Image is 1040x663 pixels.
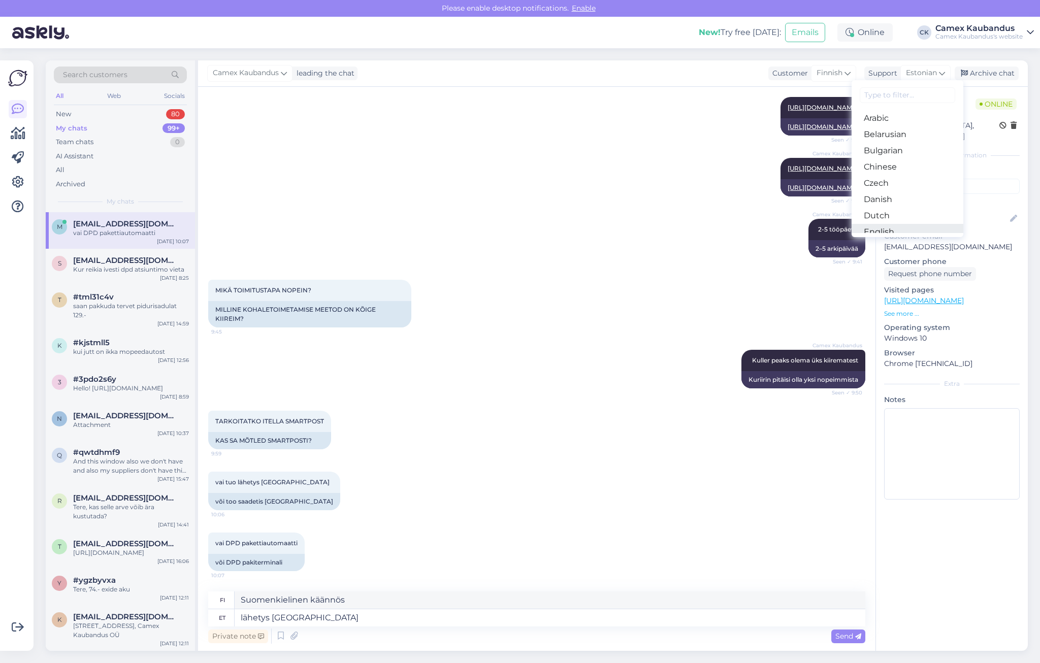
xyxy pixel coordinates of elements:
div: saan pakkuda tervet pidurisadulat 129.- [73,302,189,320]
p: Windows 10 [884,333,1020,344]
span: Finnish [817,68,842,79]
div: või too saadetis [GEOGRAPHIC_DATA] [208,493,340,510]
div: [DATE] 8:25 [160,274,189,282]
span: Online [976,98,1017,110]
p: Customer phone [884,256,1020,267]
a: [URL][DOMAIN_NAME] [788,104,858,111]
textarea: Suomenkielinen käännös [235,591,865,609]
p: Operating system [884,322,1020,333]
span: Seen ✓ 9:40 [824,197,862,205]
span: 10:06 [211,511,249,518]
span: s [58,259,61,267]
div: [DATE] 8:59 [160,393,189,401]
div: fi [220,591,225,609]
span: 10:07 [211,572,249,579]
a: [URL][DOMAIN_NAME] [788,164,858,172]
div: And this window also we don't have and also my suppliers don't have this window [73,457,189,475]
a: [URL][DOMAIN_NAME] [884,296,964,305]
a: Czech [852,175,963,191]
div: [DATE] 12:11 [160,594,189,602]
div: Archived [56,179,85,189]
span: Camex Kaubandus [812,150,862,157]
div: Tere, 74.- exide aku [73,585,189,594]
p: See more ... [884,309,1020,318]
input: Type to filter... [860,87,955,103]
div: [DATE] 10:37 [157,429,189,437]
div: leading the chat [292,68,354,79]
span: simaitistadas08@gmail.com [73,256,179,265]
span: #kjstmll5 [73,338,110,347]
div: My chats [56,123,87,134]
div: Team chats [56,137,93,147]
span: Seen ✓ 9:50 [824,389,862,396]
span: Camex Kaubandus [213,68,279,79]
p: Chrome [TECHNICAL_ID] [884,358,1020,369]
div: Camex Kaubandus's website [935,32,1023,41]
p: [EMAIL_ADDRESS][DOMAIN_NAME] [884,242,1020,252]
div: Private note [208,629,268,643]
div: 2–5 arkipäivää [808,240,865,257]
span: k [57,342,62,349]
div: Extra [884,379,1020,388]
div: CK [917,25,931,40]
div: [DATE] 10:07 [157,238,189,245]
span: n [57,415,62,422]
span: MIKÄ TOIMITUSTAPA NOPEIN? [215,286,311,294]
span: kalvis.lusis@gmail.com [73,612,179,621]
a: Bulgarian [852,143,963,159]
span: m [57,223,62,230]
span: raknor@mail.ee [73,493,179,503]
div: Try free [DATE]: [699,26,781,39]
span: Send [835,632,861,641]
span: nev-irina@mail.ru [73,411,179,420]
span: tetrisnorma@mail.ru [73,539,179,548]
b: New! [699,27,721,37]
div: AI Assistant [56,151,93,161]
span: #qwtdhmf9 [73,448,120,457]
div: vai DPD pakettiautomaatti [73,228,189,238]
span: My chats [107,197,134,206]
span: Enable [569,4,599,13]
span: vai tuo lähetys [GEOGRAPHIC_DATA] [215,478,330,486]
a: Arabic [852,110,963,126]
span: TARKOITATKO ITELLA SMARTPOST [215,417,324,425]
span: #tml31c4v [73,292,114,302]
span: r [57,497,62,505]
div: Online [837,23,893,42]
p: Notes [884,394,1020,405]
div: Request phone number [884,267,976,281]
span: 9:45 [211,328,249,336]
span: t [58,543,61,550]
span: 3 [58,378,61,386]
span: Kuller peaks olema üks kiirematest [752,356,858,364]
div: [STREET_ADDRESS], Camex Kaubandus OÜ [73,621,189,640]
div: All [54,89,66,103]
div: Support [864,68,897,79]
div: [DATE] 14:41 [158,521,189,528]
div: KAS SA MÕTLED SMARTPOSTI? [208,432,331,449]
div: või DPD pakiterminali [208,554,305,571]
a: [URL][DOMAIN_NAME] [788,123,858,130]
div: [DATE] 15:47 [157,475,189,483]
div: Attachment [73,420,189,429]
span: q [57,451,62,459]
span: Seen ✓ 9:40 [824,136,862,144]
span: Estonian [906,68,937,79]
button: Emails [785,23,825,42]
div: Tere, kas selle arve võib ära kustutada? [73,503,189,521]
div: kui jutt on ikka mopeedautost [73,347,189,356]
span: Seen ✓ 9:41 [824,258,862,266]
div: et [219,609,225,626]
div: 0 [170,137,185,147]
div: New [56,109,71,119]
div: [DATE] 12:56 [158,356,189,364]
a: Dutch [852,208,963,224]
div: 80 [166,109,185,119]
span: #ygzbyvxa [73,576,116,585]
span: 9:59 [211,450,249,457]
div: Archive chat [955,67,1019,80]
span: Camex Kaubandus [812,211,862,218]
a: Camex KaubandusCamex Kaubandus's website [935,24,1034,41]
div: Camex Kaubandus [935,24,1023,32]
div: Hello! [URL][DOMAIN_NAME] [73,384,189,393]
